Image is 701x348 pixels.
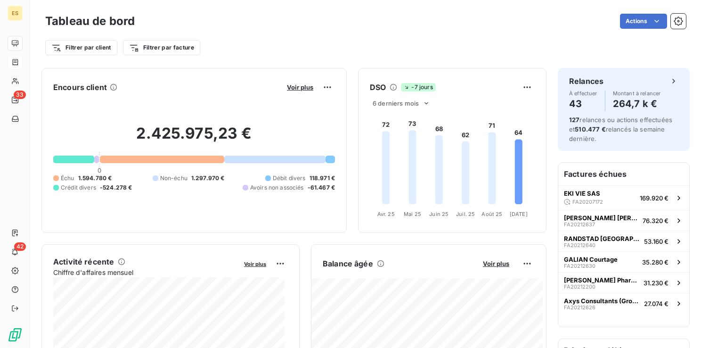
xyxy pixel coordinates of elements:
[273,174,306,182] span: Débit divers
[564,214,639,222] span: [PERSON_NAME] [PERSON_NAME] SAS
[45,13,135,30] h3: Tableau de bord
[61,174,74,182] span: Échu
[564,297,640,305] span: Axys Consultants (Groupe Volkswagen [PERSON_NAME]
[98,166,101,174] span: 0
[644,279,668,287] span: 31.230 €
[373,99,419,107] span: 6 derniers mois
[564,256,618,263] span: GALIAN Courtage
[323,258,373,269] h6: Balance âgée
[613,91,661,96] span: Montant à relancer
[284,83,316,91] button: Voir plus
[370,82,386,93] h6: DSO
[160,174,187,182] span: Non-échu
[558,251,689,272] button: GALIAN CourtageFA2021263035.280 €
[569,96,597,111] h4: 43
[78,174,112,182] span: 1.594.780 €
[308,183,335,192] span: -61.467 €
[53,267,237,277] span: Chiffre d'affaires mensuel
[480,259,512,268] button: Voir plus
[613,96,661,111] h4: 264,7 k €
[569,116,672,142] span: relances ou actions effectuées et relancés la semaine dernière.
[569,75,603,87] h6: Relances
[558,185,689,210] button: EKI VIE SASFA20207172169.920 €
[53,124,335,152] h2: 2.425.975,23 €
[620,14,667,29] button: Actions
[575,125,605,133] span: 510.477 €
[287,83,313,91] span: Voir plus
[8,327,23,342] img: Logo LeanPay
[564,190,600,197] span: EKI VIE SAS
[558,272,689,293] button: [PERSON_NAME] Pharmaceutique FrançaiseFA2021220031.230 €
[53,256,114,267] h6: Activité récente
[564,242,595,248] span: FA20212640
[642,258,668,266] span: 35.280 €
[564,263,595,269] span: FA20212630
[644,238,668,245] span: 53.160 €
[558,163,689,185] h6: Factures échues
[401,83,435,91] span: -7 jours
[564,235,640,242] span: RANDSTAD [GEOGRAPHIC_DATA]
[241,259,269,268] button: Voir plus
[481,211,502,217] tspan: Août 25
[61,183,96,192] span: Crédit divers
[244,261,266,267] span: Voir plus
[483,260,509,267] span: Voir plus
[569,91,597,96] span: À effectuer
[429,211,448,217] tspan: Juin 25
[510,211,528,217] tspan: [DATE]
[558,293,689,314] button: Axys Consultants (Groupe Volkswagen [PERSON_NAME]FA2021262627.074 €
[404,211,421,217] tspan: Mai 25
[14,242,26,251] span: 42
[569,116,579,124] span: 127
[191,174,225,182] span: 1.297.970 €
[250,183,304,192] span: Avoirs non associés
[45,40,117,55] button: Filtrer par client
[558,231,689,251] button: RANDSTAD [GEOGRAPHIC_DATA]FA2021264053.160 €
[377,211,395,217] tspan: Avr. 25
[669,316,692,339] iframe: Intercom live chat
[644,300,668,307] span: 27.074 €
[564,305,595,310] span: FA20212626
[53,82,107,93] h6: Encours client
[564,222,595,227] span: FA20212637
[456,211,475,217] tspan: Juil. 25
[100,183,132,192] span: -524.278 €
[14,91,26,99] span: 33
[310,174,335,182] span: 118.971 €
[572,199,603,205] span: FA20207172
[640,194,668,202] span: 169.920 €
[123,40,200,55] button: Filtrer par facture
[564,284,595,290] span: FA20212200
[564,276,640,284] span: [PERSON_NAME] Pharmaceutique Française
[558,210,689,231] button: [PERSON_NAME] [PERSON_NAME] SASFA2021263776.320 €
[643,217,668,224] span: 76.320 €
[8,6,23,21] div: ES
